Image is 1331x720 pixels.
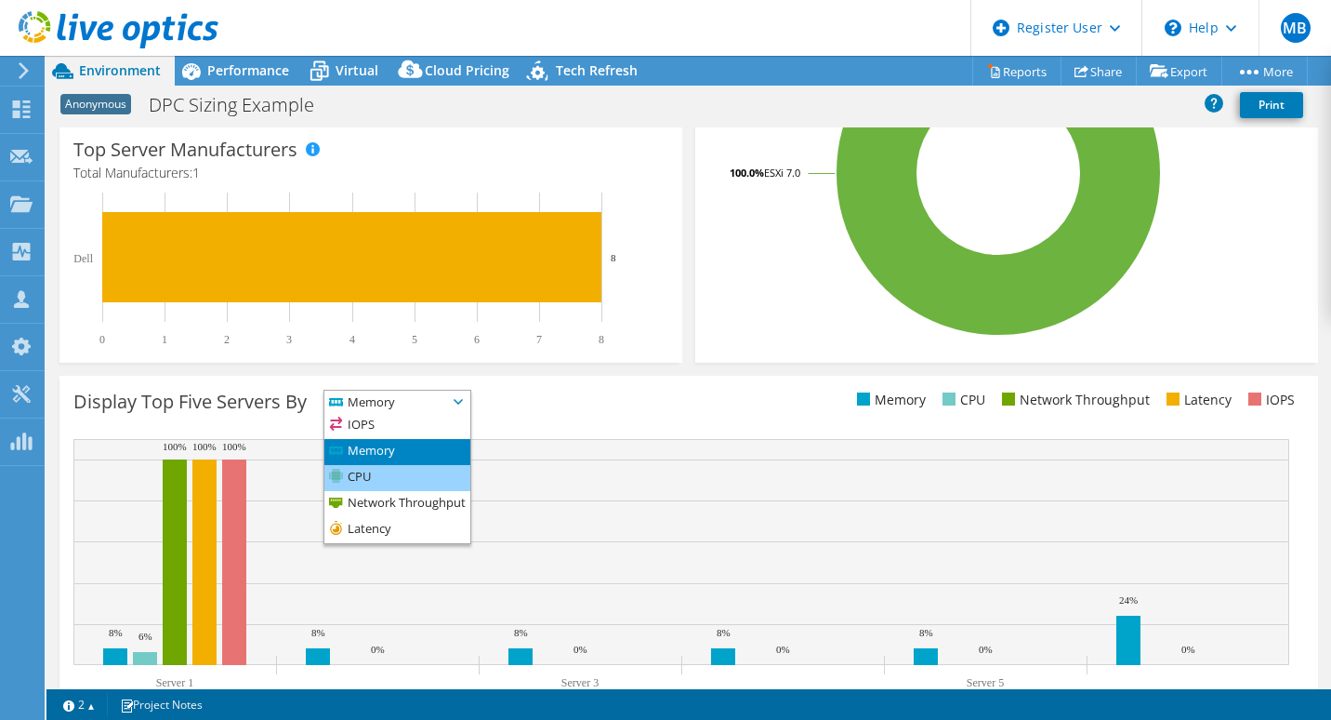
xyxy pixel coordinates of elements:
[776,644,790,655] text: 0%
[997,390,1150,410] li: Network Throughput
[324,517,470,543] li: Latency
[324,439,470,465] li: Memory
[73,252,93,265] text: Dell
[979,644,993,655] text: 0%
[311,627,325,638] text: 8%
[371,644,385,655] text: 0%
[561,676,599,689] text: Server 3
[919,627,933,638] text: 8%
[109,627,123,638] text: 8%
[573,644,587,655] text: 0%
[99,333,105,346] text: 0
[938,390,985,410] li: CPU
[717,627,731,638] text: 8%
[730,166,764,180] tspan: 100.0%
[73,140,297,160] h3: Top Server Manufacturers
[852,390,926,410] li: Memory
[163,441,187,452] text: 100%
[599,333,604,346] text: 8
[536,333,542,346] text: 7
[425,61,509,79] span: Cloud Pricing
[764,166,800,180] tspan: ESXi 7.0
[1244,390,1295,410] li: IOPS
[1162,390,1232,410] li: Latency
[1136,57,1222,86] a: Export
[336,61,378,79] span: Virtual
[1061,57,1137,86] a: Share
[474,333,480,346] text: 6
[60,94,131,114] span: Anonymous
[50,693,108,716] a: 2
[324,465,470,491] li: CPU
[207,61,289,79] span: Performance
[162,333,167,346] text: 1
[79,61,161,79] span: Environment
[192,164,200,181] span: 1
[972,57,1061,86] a: Reports
[140,95,343,115] h1: DPC Sizing Example
[73,163,668,183] h4: Total Manufacturers:
[324,391,447,413] span: Memory
[222,441,246,452] text: 100%
[1281,13,1311,43] span: MB
[1181,644,1195,655] text: 0%
[967,676,1004,689] text: Server 5
[324,491,470,517] li: Network Throughput
[156,676,193,689] text: Server 1
[224,333,230,346] text: 2
[107,693,216,716] a: Project Notes
[138,631,152,642] text: 6%
[611,252,616,263] text: 8
[349,333,355,346] text: 4
[1165,20,1181,36] svg: \n
[1119,594,1138,606] text: 24%
[324,413,470,439] li: IOPS
[192,441,217,452] text: 100%
[1221,57,1308,86] a: More
[556,61,638,79] span: Tech Refresh
[514,627,528,638] text: 8%
[286,333,292,346] text: 3
[412,333,417,346] text: 5
[1240,92,1303,118] a: Print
